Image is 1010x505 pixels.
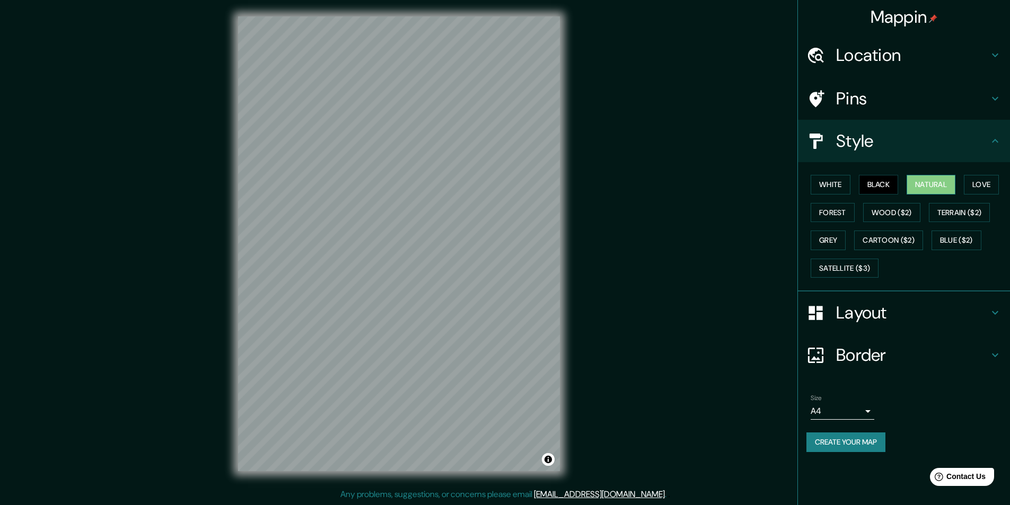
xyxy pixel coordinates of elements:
[542,453,555,466] button: Toggle attribution
[798,334,1010,376] div: Border
[798,120,1010,162] div: Style
[836,88,989,109] h4: Pins
[668,488,670,501] div: .
[811,403,874,420] div: A4
[964,175,999,194] button: Love
[811,231,846,250] button: Grey
[798,291,1010,334] div: Layout
[798,77,1010,120] div: Pins
[836,130,989,152] h4: Style
[806,432,885,452] button: Create your map
[836,302,989,323] h4: Layout
[666,488,668,501] div: .
[871,6,938,28] h4: Mappin
[907,175,955,194] button: Natural
[929,14,937,23] img: pin-icon.png
[811,394,822,403] label: Size
[811,175,850,194] button: White
[916,464,998,493] iframe: Help widget launcher
[534,489,665,500] a: [EMAIL_ADDRESS][DOMAIN_NAME]
[836,45,989,66] h4: Location
[238,16,560,471] canvas: Map
[863,203,920,223] button: Wood ($2)
[340,488,666,501] p: Any problems, suggestions, or concerns please email .
[798,34,1010,76] div: Location
[932,231,981,250] button: Blue ($2)
[836,344,989,366] h4: Border
[811,203,855,223] button: Forest
[854,231,923,250] button: Cartoon ($2)
[811,259,879,278] button: Satellite ($3)
[859,175,899,194] button: Black
[929,203,990,223] button: Terrain ($2)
